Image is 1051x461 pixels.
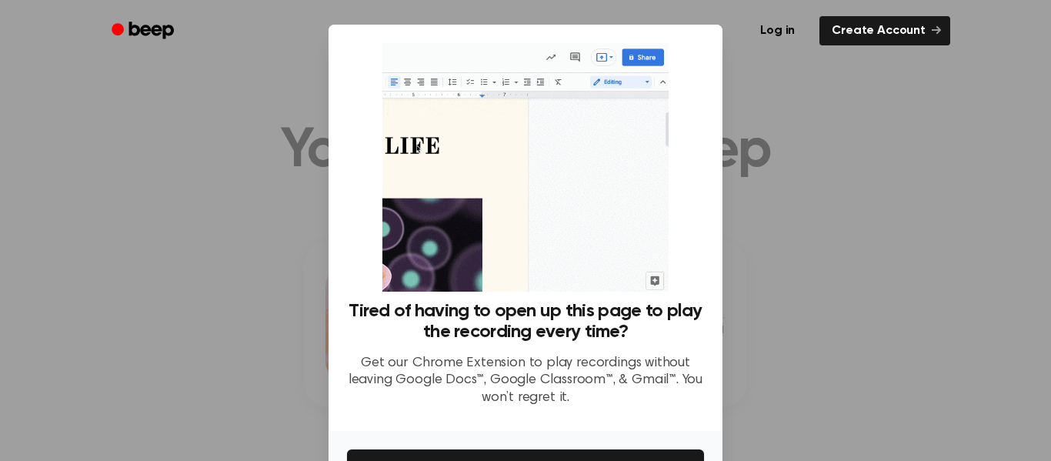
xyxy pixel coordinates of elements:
[382,43,668,292] img: Beep extension in action
[819,16,950,45] a: Create Account
[745,13,810,48] a: Log in
[101,16,188,46] a: Beep
[347,355,704,407] p: Get our Chrome Extension to play recordings without leaving Google Docs™, Google Classroom™, & Gm...
[347,301,704,342] h3: Tired of having to open up this page to play the recording every time?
